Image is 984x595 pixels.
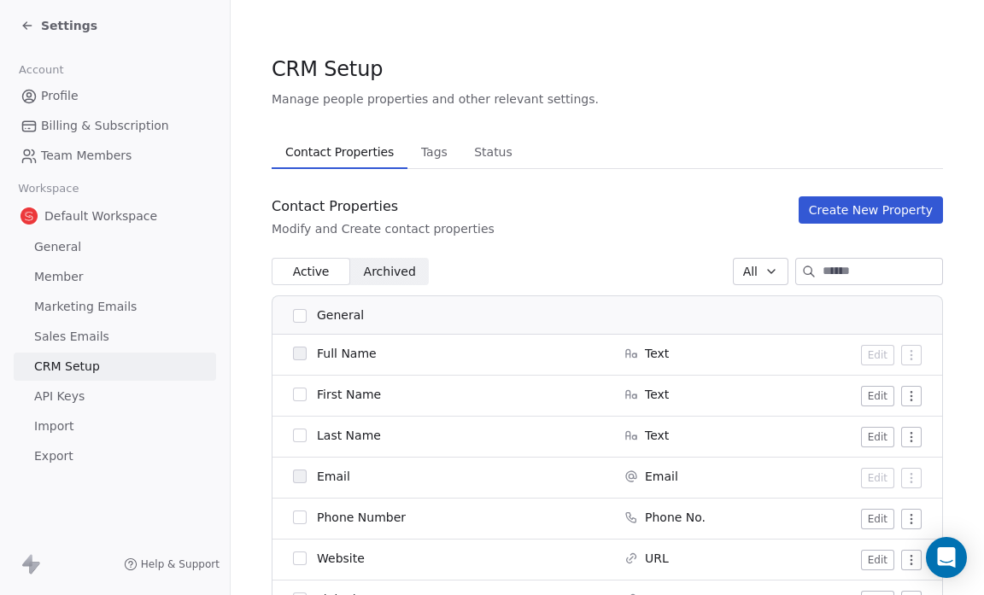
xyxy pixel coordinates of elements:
[34,298,137,316] span: Marketing Emails
[34,238,81,256] span: General
[124,557,220,571] a: Help & Support
[34,417,73,435] span: Import
[44,207,157,225] span: Default Workspace
[645,509,706,526] span: Phone No.
[34,268,84,286] span: Member
[645,468,678,485] span: Email
[317,509,406,526] span: Phone Number
[317,468,350,485] span: Email
[41,17,97,34] span: Settings
[34,388,85,405] span: API Keys
[861,550,894,570] button: Edit
[272,56,383,82] span: CRM Setup
[14,142,216,170] a: Team Members
[799,196,943,224] button: Create New Property
[41,147,132,165] span: Team Members
[645,427,669,444] span: Text
[645,550,669,567] span: URL
[317,345,377,362] span: Full Name
[317,306,364,324] span: General
[861,427,894,447] button: Edit
[14,323,216,351] a: Sales Emails
[645,345,669,362] span: Text
[141,557,220,571] span: Help & Support
[14,382,216,411] a: API Keys
[861,386,894,406] button: Edit
[272,90,599,108] span: Manage people properties and other relevant settings.
[861,345,894,365] button: Edit
[272,220,495,237] div: Modify and Create contact properties
[14,263,216,291] a: Member
[743,263,758,281] span: All
[272,196,495,217] div: Contact Properties
[14,82,216,110] a: Profile
[317,427,381,444] span: Last Name
[414,140,454,164] span: Tags
[14,353,216,381] a: CRM Setup
[14,233,216,261] a: General
[41,87,79,105] span: Profile
[14,442,216,470] a: Export
[645,386,669,403] span: Text
[14,112,216,140] a: Billing & Subscription
[14,412,216,440] a: Import
[34,447,73,465] span: Export
[317,386,381,403] span: First Name
[926,537,967,578] div: Open Intercom Messenger
[11,57,71,83] span: Account
[14,293,216,321] a: Marketing Emails
[278,140,401,164] span: Contact Properties
[317,550,365,567] span: Website
[861,509,894,529] button: Edit
[20,17,97,34] a: Settings
[467,140,519,164] span: Status
[20,207,38,225] img: logo%20salsius.png
[41,117,169,135] span: Billing & Subscription
[34,358,100,376] span: CRM Setup
[11,176,86,201] span: Workspace
[34,328,109,346] span: Sales Emails
[364,263,416,281] span: Archived
[861,468,894,488] button: Edit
